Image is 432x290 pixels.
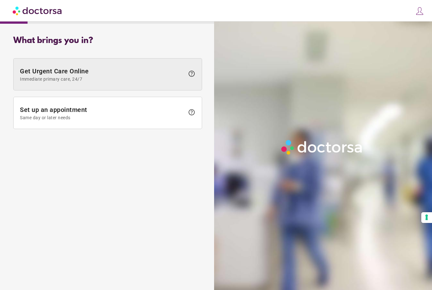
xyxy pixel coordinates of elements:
img: Logo-Doctorsa-trans-White-partial-flat.png [279,138,365,157]
div: What brings you in? [13,36,202,46]
span: Immediate primary care, 24/7 [20,77,185,82]
img: icons8-customer-100.png [415,7,424,15]
img: Doctorsa.com [13,3,63,18]
span: help [188,70,195,77]
span: Set up an appointment [20,106,185,120]
span: Same day or later needs [20,115,185,120]
span: help [188,108,195,116]
button: Your consent preferences for tracking technologies [421,212,432,223]
span: Get Urgent Care Online [20,67,185,82]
